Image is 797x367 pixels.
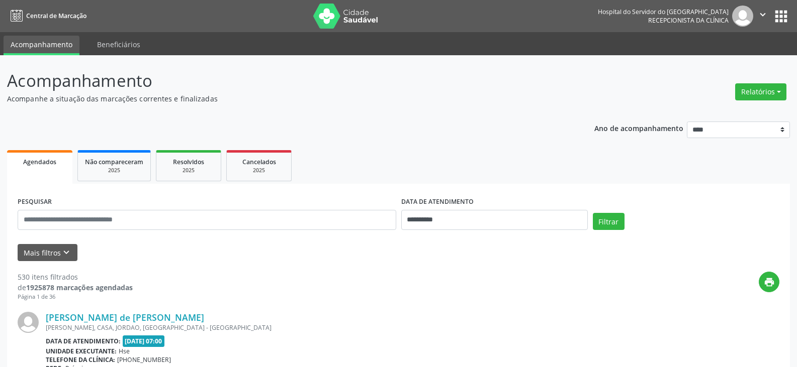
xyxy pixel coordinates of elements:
[85,158,143,166] span: Não compareceram
[593,213,625,230] button: Filtrar
[46,323,629,332] div: [PERSON_NAME], CASA, JORDAO, [GEOGRAPHIC_DATA] - [GEOGRAPHIC_DATA]
[173,158,204,166] span: Resolvidos
[772,8,790,25] button: apps
[234,167,284,174] div: 2025
[757,9,768,20] i: 
[18,244,77,262] button: Mais filtroskeyboard_arrow_down
[90,36,147,53] a: Beneficiários
[735,83,786,100] button: Relatórios
[117,355,171,364] span: [PHONE_NUMBER]
[23,158,56,166] span: Agendados
[85,167,143,174] div: 2025
[7,93,555,104] p: Acompanhe a situação das marcações correntes e finalizadas
[46,347,117,355] b: Unidade executante:
[4,36,79,55] a: Acompanhamento
[7,68,555,93] p: Acompanhamento
[46,312,204,323] a: [PERSON_NAME] de [PERSON_NAME]
[648,16,729,25] span: Recepcionista da clínica
[759,272,779,292] button: print
[242,158,276,166] span: Cancelados
[18,293,133,301] div: Página 1 de 36
[7,8,86,24] a: Central de Marcação
[401,194,474,210] label: DATA DE ATENDIMENTO
[764,277,775,288] i: print
[594,121,683,134] p: Ano de acompanhamento
[61,247,72,258] i: keyboard_arrow_down
[26,12,86,20] span: Central de Marcação
[46,355,115,364] b: Telefone da clínica:
[46,337,121,345] b: Data de atendimento:
[18,194,52,210] label: PESQUISAR
[598,8,729,16] div: Hospital do Servidor do [GEOGRAPHIC_DATA]
[119,347,130,355] span: Hse
[732,6,753,27] img: img
[18,272,133,282] div: 530 itens filtrados
[18,282,133,293] div: de
[26,283,133,292] strong: 1925878 marcações agendadas
[123,335,165,347] span: [DATE] 07:00
[163,167,214,174] div: 2025
[753,6,772,27] button: 
[18,312,39,333] img: img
